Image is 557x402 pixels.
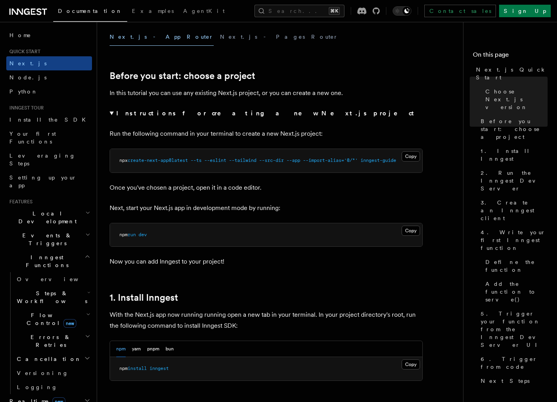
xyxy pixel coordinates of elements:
a: Overview [14,272,92,286]
a: 5. Trigger your function from the Inngest Dev Server UI [478,307,548,352]
p: Now you can add Inngest to your project! [110,256,423,267]
button: yarn [132,341,141,357]
span: AgentKit [183,8,225,14]
span: Steps & Workflows [14,289,87,305]
span: Node.js [9,74,47,81]
span: new [63,319,76,328]
span: Setting up your app [9,174,77,188]
span: Examples [132,8,174,14]
a: Node.js [6,70,92,84]
a: Versioning [14,366,92,380]
a: Sign Up [499,5,551,17]
p: Once you've chosen a project, open it in a code editor. [110,182,423,193]
span: --src-dir [259,158,284,163]
button: Next.js - App Router [110,28,214,46]
strong: Instructions for creating a new Next.js project [116,109,417,117]
button: Copy [402,359,420,370]
a: Setting up your app [6,170,92,192]
a: Define the function [482,255,548,277]
span: Next.js [9,60,47,66]
span: --tailwind [229,158,256,163]
button: Search...⌘K [254,5,344,17]
button: Errors & Retries [14,330,92,352]
span: inngest [150,366,169,371]
a: Python [6,84,92,99]
a: Install the SDK [6,113,92,127]
a: Your first Functions [6,127,92,149]
span: Features [6,199,32,205]
span: create-next-app@latest [128,158,188,163]
span: Home [9,31,31,39]
span: Events & Triggers [6,232,85,247]
button: Steps & Workflows [14,286,92,308]
summary: Instructions for creating a new Next.js project [110,108,423,119]
span: Next.js Quick Start [476,66,548,81]
kbd: ⌘K [329,7,340,15]
span: --ts [191,158,202,163]
p: In this tutorial you can use any existing Next.js project, or you can create a new one. [110,88,423,99]
p: With the Next.js app now running running open a new tab in your terminal. In your project directo... [110,309,423,331]
a: Before you start: choose a project [110,70,255,81]
span: dev [139,232,147,237]
a: AgentKit [178,2,229,21]
span: 2. Run the Inngest Dev Server [481,169,548,192]
span: Choose Next.js version [485,88,548,111]
span: Next Steps [481,377,530,385]
a: 1. Install Inngest [478,144,548,166]
a: Add the function to serve() [482,277,548,307]
a: 6. Trigger from code [478,352,548,374]
button: Next.js - Pages Router [220,28,338,46]
span: --eslint [204,158,226,163]
span: Before you start: choose a project [481,117,548,141]
span: install [128,366,147,371]
a: Documentation [53,2,127,22]
a: Next.js Quick Start [473,63,548,84]
a: Before you start: choose a project [478,114,548,144]
button: Flow Controlnew [14,308,92,330]
a: Choose Next.js version [482,84,548,114]
span: Flow Control [14,311,86,327]
span: Inngest Functions [6,253,85,269]
p: Next, start your Next.js app in development mode by running: [110,203,423,214]
span: 4. Write your first Inngest function [481,228,548,252]
a: Next Steps [478,374,548,388]
span: npx [119,158,128,163]
span: Your first Functions [9,131,56,145]
span: run [128,232,136,237]
span: npm [119,366,128,371]
span: inngest-guide [361,158,396,163]
span: Quick start [6,48,40,55]
span: 3. Create an Inngest client [481,199,548,222]
a: 4. Write your first Inngest function [478,225,548,255]
a: Leveraging Steps [6,149,92,170]
span: '@/*' [344,158,358,163]
span: Leveraging Steps [9,153,76,167]
button: pnpm [147,341,159,357]
button: Copy [402,226,420,236]
span: Documentation [58,8,123,14]
button: Toggle dark mode [393,6,411,16]
button: Local Development [6,206,92,228]
span: Errors & Retries [14,333,85,349]
span: Define the function [485,258,548,274]
a: 3. Create an Inngest client [478,196,548,225]
span: 1. Install Inngest [481,147,548,163]
button: Events & Triggers [6,228,92,250]
a: Home [6,28,92,42]
span: Local Development [6,210,85,225]
button: bun [166,341,174,357]
span: 6. Trigger from code [481,355,548,371]
span: --import-alias= [303,158,344,163]
button: Inngest Functions [6,250,92,272]
span: Versioning [17,370,68,376]
span: Install the SDK [9,117,90,123]
span: npm [119,232,128,237]
a: 1. Install Inngest [110,292,178,303]
span: Cancellation [14,355,81,363]
span: Inngest tour [6,105,44,111]
span: 5. Trigger your function from the Inngest Dev Server UI [481,310,548,349]
div: Inngest Functions [6,272,92,394]
a: Next.js [6,56,92,70]
a: Logging [14,380,92,394]
button: Copy [402,151,420,162]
